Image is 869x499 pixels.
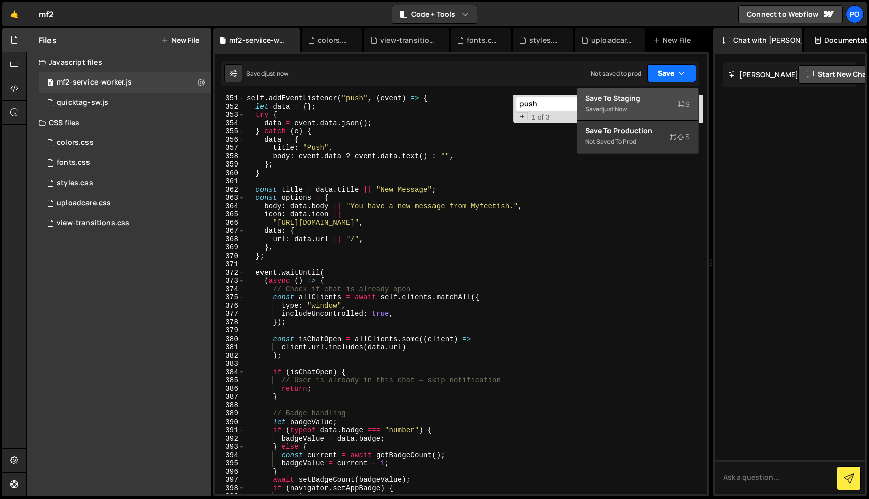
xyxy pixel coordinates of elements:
[653,35,695,45] div: New File
[215,318,245,327] div: 378
[215,451,245,460] div: 394
[57,98,108,107] div: quicktag-sw.js
[215,368,245,377] div: 384
[215,186,245,194] div: 362
[215,269,245,277] div: 372
[392,5,477,23] button: Code + Tools
[57,78,132,87] div: mf2-service-worker.js
[39,133,211,153] div: 16238/43751.css
[215,160,245,169] div: 359
[215,435,245,443] div: 392
[577,88,698,121] button: Save to StagingS Savedjust now
[161,36,199,44] button: New File
[215,210,245,219] div: 365
[215,385,245,393] div: 386
[215,293,245,302] div: 375
[215,443,245,451] div: 393
[318,35,350,45] div: colors.css
[669,132,690,142] span: S
[585,103,690,115] div: Saved
[215,326,245,335] div: 379
[39,213,211,233] div: 16238/43749.css
[215,393,245,401] div: 387
[215,94,245,103] div: 351
[2,2,27,26] a: 🤙
[647,64,696,82] button: Save
[229,35,288,45] div: mf2-service-worker.js
[215,169,245,178] div: 360
[215,144,245,152] div: 357
[215,476,245,484] div: 397
[47,79,53,88] span: 0
[585,93,690,103] div: Save to Staging
[57,179,93,188] div: styles.css
[215,310,245,318] div: 377
[215,409,245,418] div: 389
[39,93,211,113] div: 16238/44782.js
[39,72,211,93] div: 16238/45019.js
[215,484,245,493] div: 398
[215,468,245,476] div: 396
[529,35,561,45] div: styles.css
[265,69,288,78] div: just now
[215,277,245,285] div: 373
[577,121,698,153] button: Save to ProductionS Not saved to prod
[846,5,864,23] a: Po
[27,52,211,72] div: Javascript files
[39,193,211,213] div: 16238/43750.css
[585,126,690,136] div: Save to Production
[215,127,245,136] div: 355
[215,243,245,252] div: 369
[215,136,245,144] div: 356
[215,360,245,368] div: 383
[215,418,245,427] div: 390
[215,152,245,161] div: 358
[215,285,245,294] div: 374
[467,35,499,45] div: fonts.css
[57,219,129,228] div: view-transitions.css
[215,252,245,261] div: 370
[603,105,627,113] div: just now
[585,136,690,148] div: Not saved to prod
[39,153,211,173] div: 16238/43752.css
[215,376,245,385] div: 385
[39,173,211,193] div: 16238/43748.css
[215,335,245,344] div: 380
[517,112,528,122] span: Toggle Replace mode
[215,459,245,468] div: 395
[591,69,641,78] div: Not saved to prod
[57,138,94,147] div: colors.css
[215,352,245,360] div: 382
[215,401,245,410] div: 388
[516,97,642,111] input: Search for
[57,199,111,208] div: uploadcare.css
[39,8,54,20] div: mf2
[215,103,245,111] div: 352
[713,28,802,52] div: Chat with [PERSON_NAME]
[215,302,245,310] div: 376
[39,35,57,46] h2: Files
[215,219,245,227] div: 366
[27,113,211,133] div: CSS files
[528,113,554,122] span: 1 of 3
[215,235,245,244] div: 368
[804,28,867,52] div: Documentation
[215,426,245,435] div: 391
[215,111,245,119] div: 353
[215,177,245,186] div: 361
[246,69,288,78] div: Saved
[728,70,798,79] h2: [PERSON_NAME]
[677,99,690,109] span: S
[57,158,90,168] div: fonts.css
[215,202,245,211] div: 364
[577,88,699,154] div: Code + Tools
[215,119,245,128] div: 354
[738,5,843,23] a: Connect to Webflow
[215,227,245,235] div: 367
[380,35,437,45] div: view-transitions.css
[591,35,633,45] div: uploadcare.css
[215,260,245,269] div: 371
[215,343,245,352] div: 381
[215,194,245,202] div: 363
